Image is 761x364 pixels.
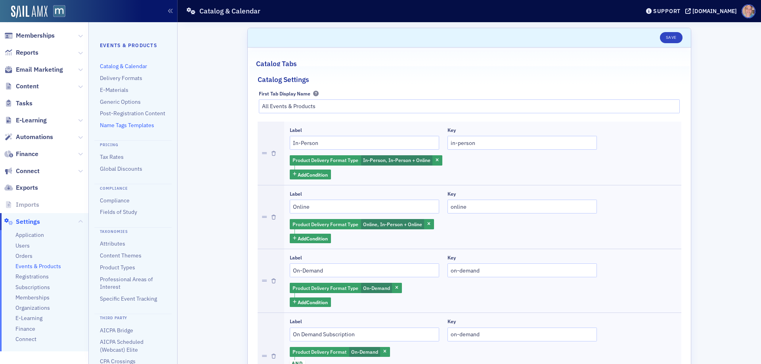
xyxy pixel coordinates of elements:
[100,338,143,353] a: AICPA Scheduled (Webcast) Elite
[100,153,124,160] a: Tax Rates
[15,242,30,250] a: Users
[16,82,39,91] span: Content
[16,217,40,226] span: Settings
[290,234,331,244] button: AddCondition
[16,200,39,209] span: Imports
[293,221,358,227] span: Product Delivery Format Type
[685,8,740,14] button: [DOMAIN_NAME]
[363,221,422,227] span: Online, In-Person + Online
[100,63,147,70] a: Catalog & Calendar
[4,116,47,125] a: E-Learning
[11,6,48,18] img: SailAMX
[351,349,378,355] span: On-Demand
[16,48,38,57] span: Reports
[653,8,681,15] div: Support
[4,82,39,91] a: Content
[447,127,456,133] div: Key
[290,297,331,307] button: AddCondition
[4,183,38,192] a: Exports
[4,48,38,57] a: Reports
[290,155,442,166] div: In-Person, In-Person + Online
[15,273,49,280] a: Registrations
[742,4,755,18] span: Profile
[15,294,50,301] a: Memberships
[16,167,40,175] span: Connect
[100,110,165,117] a: Post-Registration Content
[100,122,154,129] a: Name Tags Templates
[15,335,36,343] a: Connect
[4,167,40,175] a: Connect
[16,116,47,125] span: E-Learning
[16,31,55,40] span: Memberships
[447,255,456,261] div: Key
[48,5,65,19] a: View Homepage
[15,325,35,333] a: Finance
[15,314,42,322] a: E-Learning
[100,327,133,334] a: AICPA Bridge
[290,283,402,293] div: On-Demand
[290,127,302,133] div: Label
[94,184,172,191] h4: Compliance
[94,140,172,148] h4: Pricing
[259,91,310,97] div: First Tab Display Name
[660,32,683,43] button: Save
[16,65,63,74] span: Email Marketing
[293,157,358,163] span: Product Delivery Format Type
[290,347,390,357] div: On-Demand
[4,217,40,226] a: Settings
[4,133,53,141] a: Automations
[100,74,142,82] a: Delivery Formats
[15,304,50,312] a: Organizations
[4,31,55,40] a: Memberships
[16,133,53,141] span: Automations
[16,150,38,158] span: Finance
[692,8,737,15] div: [DOMAIN_NAME]
[447,318,456,324] div: Key
[100,86,128,93] a: E-Materials
[4,200,39,209] a: Imports
[16,183,38,192] span: Exports
[298,235,328,242] span: Add Condition
[4,150,38,158] a: Finance
[94,314,172,321] h4: Third Party
[15,231,44,239] a: Application
[199,6,260,16] h1: Catalog & Calendar
[15,263,61,270] a: Events & Products
[363,157,430,163] span: In-Person, In-Person + Online
[53,5,65,17] img: SailAMX
[16,99,33,108] span: Tasks
[293,349,346,355] span: Product Delivery Format
[100,208,137,215] a: Fields of Study
[258,74,309,85] h2: Catalog Settings
[290,255,302,261] div: Label
[15,284,50,291] a: Subscriptions
[298,171,328,178] span: Add Condition
[100,252,141,259] a: Content Themes
[100,98,141,105] a: Generic Options
[363,285,390,291] span: On-Demand
[290,191,302,197] div: Label
[290,219,434,229] div: Online, In-Person + Online
[100,264,135,271] a: Product Types
[447,191,456,197] div: Key
[100,240,125,247] a: Attributes
[100,42,166,49] h4: Events & Products
[100,197,130,204] a: Compliance
[298,299,328,306] span: Add Condition
[15,252,33,260] a: Orders
[290,170,331,179] button: AddCondition
[4,65,63,74] a: Email Marketing
[290,318,302,324] div: Label
[4,99,33,108] a: Tasks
